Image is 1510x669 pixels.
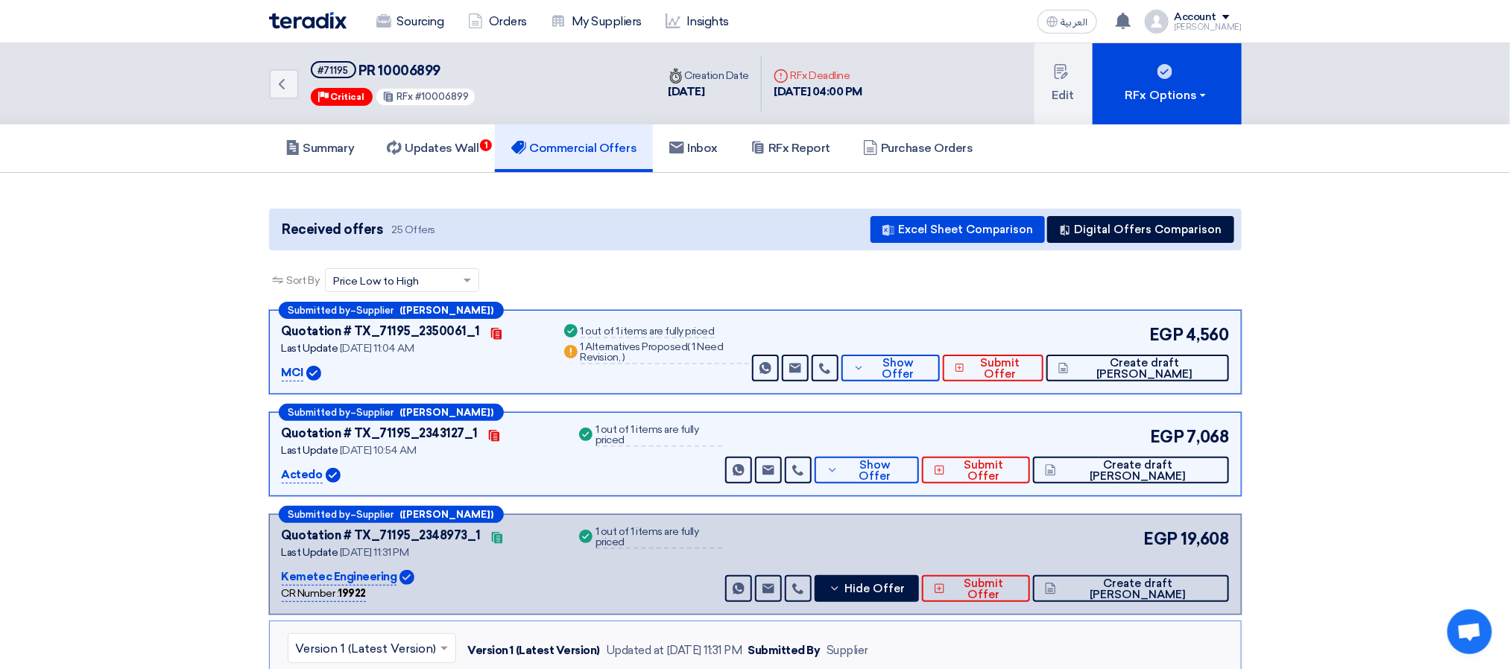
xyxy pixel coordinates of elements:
[311,61,477,80] h5: PR 10006899
[391,223,435,237] span: 25 Offers
[400,408,494,417] b: ([PERSON_NAME])
[282,323,481,340] div: Quotation # TX_71195_2350061_1
[468,642,601,659] div: Version 1 (Latest Version)
[847,124,990,172] a: Purchase Orders
[318,66,349,75] div: #71195
[495,124,653,172] a: Commercial Offers
[669,83,750,101] div: [DATE]
[1034,43,1093,124] button: Edit
[357,305,394,315] span: Supplier
[400,305,494,315] b: ([PERSON_NAME])
[581,340,724,364] span: 1 Need Revision,
[1149,323,1184,347] span: EGP
[949,578,1018,600] span: Submit Offer
[338,587,366,600] b: 19922
[331,92,365,102] span: Critical
[1125,86,1209,104] div: RFx Options
[968,358,1032,380] span: Submit Offer
[863,141,973,156] h5: Purchase Orders
[480,139,492,151] span: 1
[922,575,1030,602] button: Submit Offer
[456,5,539,38] a: Orders
[1037,10,1097,34] button: العربية
[1047,216,1234,243] button: Digital Offers Comparison
[1145,10,1169,34] img: profile_test.png
[1073,358,1216,380] span: Create draft [PERSON_NAME]
[774,68,862,83] div: RFx Deadline
[1150,425,1184,449] span: EGP
[357,408,394,417] span: Supplier
[1046,355,1228,381] button: Create draft [PERSON_NAME]
[922,457,1030,483] button: Submit Offer
[669,68,750,83] div: Creation Date
[1033,457,1228,483] button: Create draft [PERSON_NAME]
[269,12,347,29] img: Teradix logo
[871,216,1045,243] button: Excel Sheet Comparison
[596,527,722,549] div: 1 out of 1 items are fully priced
[606,642,742,659] div: Updated at [DATE] 11:31 PM
[943,355,1044,381] button: Submit Offer
[827,642,868,659] div: Supplier
[387,141,478,156] h5: Updates Wall
[269,124,371,172] a: Summary
[279,302,504,319] div: –
[288,510,351,519] span: Submitted by
[734,124,847,172] a: RFx Report
[282,364,304,382] p: MCI
[288,408,351,417] span: Submitted by
[1033,575,1228,602] button: Create draft [PERSON_NAME]
[340,546,409,559] span: [DATE] 11:31 PM
[397,91,413,102] span: RFx
[949,460,1018,482] span: Submit Offer
[282,568,397,586] p: Kemetec Engineering
[288,305,351,315] span: Submitted by
[282,546,338,559] span: Last Update
[1187,425,1229,449] span: 7,068
[1447,609,1492,654] a: Open chat
[751,141,830,156] h5: RFx Report
[511,141,636,156] h5: Commercial Offers
[1093,43,1242,124] button: RFx Options
[815,575,919,602] button: Hide Offer
[581,326,715,338] div: 1 out of 1 items are fully priced
[539,5,654,38] a: My Suppliers
[282,466,323,484] p: Actedo
[748,642,821,659] div: Submitted By
[1144,527,1178,551] span: EGP
[1060,460,1216,482] span: Create draft [PERSON_NAME]
[622,351,625,364] span: )
[654,5,741,38] a: Insights
[1175,23,1242,31] div: [PERSON_NAME]
[282,444,338,457] span: Last Update
[358,63,440,79] span: PR 10006899
[1175,11,1217,24] div: Account
[774,83,862,101] div: [DATE] 04:00 PM
[400,510,494,519] b: ([PERSON_NAME])
[815,457,919,483] button: Show Offer
[1061,17,1088,28] span: العربية
[282,527,481,545] div: Quotation # TX_71195_2348973_1
[1060,578,1216,600] span: Create draft [PERSON_NAME]
[399,570,414,585] img: Verified Account
[306,366,321,381] img: Verified Account
[688,340,691,353] span: (
[844,583,905,595] span: Hide Offer
[287,273,320,288] span: Sort By
[282,342,338,355] span: Last Update
[282,425,478,443] div: Quotation # TX_71195_2343127_1
[415,91,469,102] span: #10006899
[364,5,456,38] a: Sourcing
[669,141,718,156] h5: Inbox
[581,342,749,364] div: 1 Alternatives Proposed
[340,444,417,457] span: [DATE] 10:54 AM
[285,141,355,156] h5: Summary
[1181,527,1228,551] span: 19,608
[868,358,928,380] span: Show Offer
[282,586,366,602] div: CR Number :
[333,273,419,289] span: Price Low to High
[282,220,383,240] span: Received offers
[326,468,341,483] img: Verified Account
[279,404,504,421] div: –
[841,355,940,381] button: Show Offer
[596,425,722,447] div: 1 out of 1 items are fully priced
